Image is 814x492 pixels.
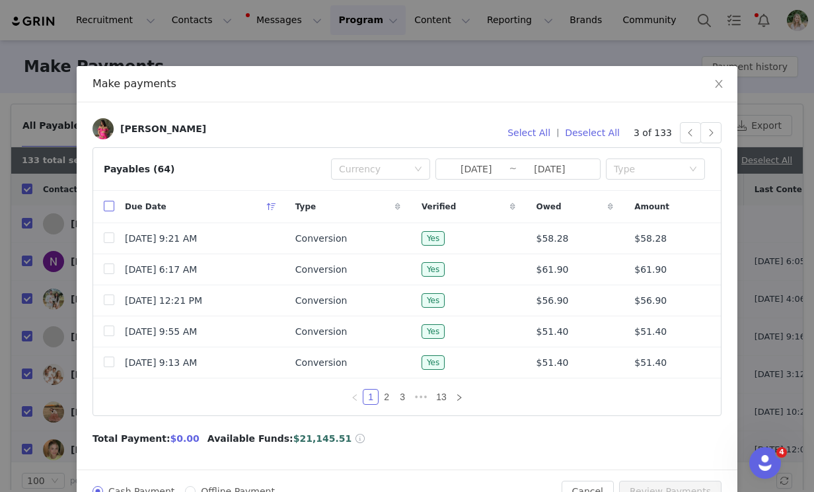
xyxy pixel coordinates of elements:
li: 1 [363,389,379,405]
i: icon: close [714,79,724,89]
button: Close [700,66,737,103]
i: icon: right [455,394,463,402]
span: Yes [422,262,445,277]
span: $0.00 [170,433,200,444]
span: Verified [422,201,456,213]
span: $61.90 [634,263,667,277]
li: Next Page [451,389,467,405]
div: Type [614,162,683,176]
i: icon: down [414,165,422,174]
div: Payables (64) [104,162,174,176]
li: 13 [431,389,451,405]
button: Select All [501,122,556,143]
span: Yes [422,355,445,370]
span: [DATE] 9:21 AM [125,232,197,246]
span: Conversion [295,232,348,246]
span: Type [295,201,316,213]
span: $51.40 [634,325,667,339]
span: $58.28 [634,232,667,246]
iframe: Intercom live chat [749,447,781,479]
span: Yes [422,231,445,246]
span: $51.40 [536,325,569,339]
span: Due Date [125,201,166,213]
span: Yes [422,293,445,308]
span: $61.90 [536,263,569,277]
i: icon: down [689,165,697,174]
span: Amount [634,201,669,213]
span: [DATE] 12:21 PM [125,294,202,308]
div: 3 of 133 [634,122,721,143]
button: Deselect All [559,122,626,143]
a: 3 [395,390,410,404]
a: [PERSON_NAME] [92,118,206,139]
li: 3 [394,389,410,405]
span: Owed [536,201,562,213]
span: Conversion [295,356,348,370]
span: Yes [422,324,445,339]
span: Conversion [295,325,348,339]
div: Make payments [92,77,721,91]
a: 13 [432,390,451,404]
span: $56.90 [536,294,569,308]
li: 2 [379,389,394,405]
article: Payables [92,147,721,416]
a: 2 [379,390,394,404]
span: $21,145.51 [293,433,352,444]
span: Conversion [295,263,348,277]
span: 4 [776,447,787,458]
span: Conversion [295,294,348,308]
span: Available Funds: [207,432,293,446]
span: $58.28 [536,232,569,246]
input: Start date [443,162,509,176]
a: 1 [363,390,378,404]
span: $51.40 [634,356,667,370]
span: [DATE] 9:13 AM [125,356,197,370]
li: Previous Page [347,389,363,405]
span: $51.40 [536,356,569,370]
span: [DATE] 6:17 AM [125,263,197,277]
i: icon: left [351,394,359,402]
div: Currency [339,162,408,176]
input: End date [517,162,582,176]
span: | [556,127,559,139]
li: Next 3 Pages [410,389,431,405]
span: $56.90 [634,294,667,308]
span: ••• [410,389,431,405]
div: [PERSON_NAME] [120,123,206,134]
img: 5992d622-c257-4adf-84ae-20e04cb7b188.jpg [92,118,114,139]
span: [DATE] 9:55 AM [125,325,197,339]
span: Total Payment: [92,432,170,446]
